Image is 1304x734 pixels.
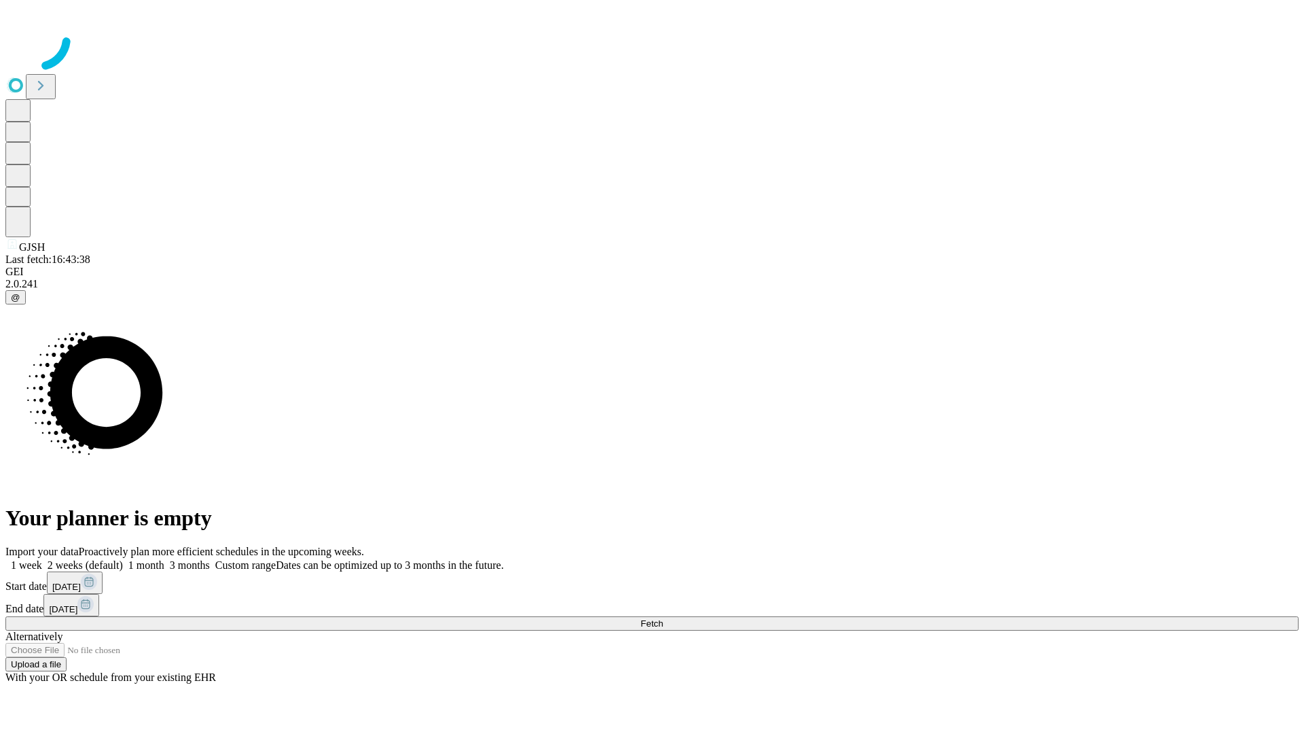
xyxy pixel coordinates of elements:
[5,546,79,557] span: Import your data
[640,618,663,629] span: Fetch
[5,572,1299,594] div: Start date
[5,290,26,304] button: @
[128,559,164,571] span: 1 month
[49,604,77,614] span: [DATE]
[11,292,20,302] span: @
[5,254,90,265] span: Last fetch: 16:43:38
[52,582,81,592] span: [DATE]
[215,559,276,571] span: Custom range
[43,594,99,616] button: [DATE]
[47,572,103,594] button: [DATE]
[5,631,62,642] span: Alternatively
[48,559,123,571] span: 2 weeks (default)
[5,671,216,683] span: With your OR schedule from your existing EHR
[276,559,503,571] span: Dates can be optimized up to 3 months in the future.
[5,594,1299,616] div: End date
[5,657,67,671] button: Upload a file
[170,559,210,571] span: 3 months
[11,559,42,571] span: 1 week
[5,266,1299,278] div: GEI
[79,546,364,557] span: Proactively plan more efficient schedules in the upcoming weeks.
[19,241,45,253] span: GJSH
[5,278,1299,290] div: 2.0.241
[5,616,1299,631] button: Fetch
[5,506,1299,531] h1: Your planner is empty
